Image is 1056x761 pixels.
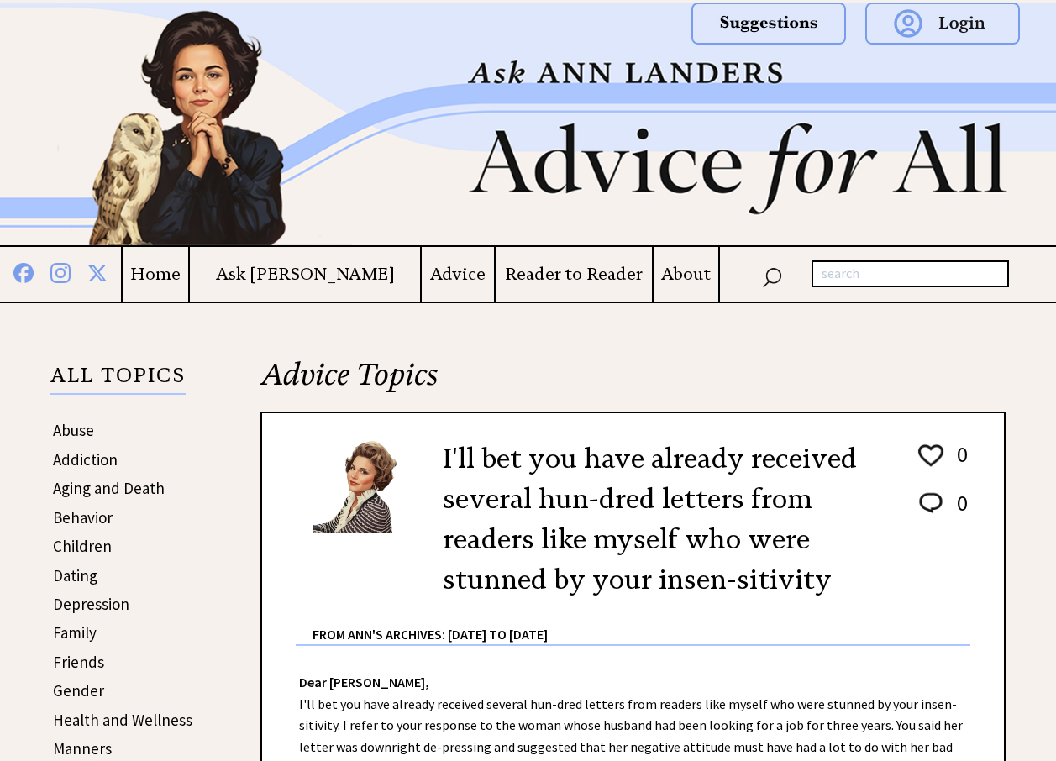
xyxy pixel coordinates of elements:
td: 0 [948,489,969,533]
a: Manners [53,738,112,758]
h2: I'll bet you have already received several hun-dred letters from readers like myself who were stu... [443,438,891,600]
img: x%20blue.png [87,260,108,283]
a: Abuse [53,420,94,440]
h2: Advice Topics [260,354,1006,412]
img: heart_outline%201.png [916,441,946,470]
img: instagram%20blue.png [50,260,71,283]
img: search_nav.png [762,264,782,288]
strong: Dear [PERSON_NAME], [299,674,429,690]
a: Home [123,264,188,285]
a: Ask [PERSON_NAME] [190,264,420,285]
img: suggestions.png [691,3,846,45]
a: Friends [53,652,104,672]
input: search [812,260,1009,287]
a: Addiction [53,449,118,470]
a: Aging and Death [53,478,165,498]
div: From Ann's Archives: [DATE] to [DATE] [313,600,970,644]
img: Ann6%20v2%20small.png [313,438,418,533]
a: Family [53,622,97,643]
img: facebook%20blue.png [13,260,34,283]
td: 0 [948,440,969,487]
img: message_round%202.png [916,490,946,517]
a: About [654,264,718,285]
a: Dating [53,565,97,585]
a: Children [53,536,112,556]
a: Advice [422,264,494,285]
a: Gender [53,680,104,701]
a: Reader to Reader [496,264,653,285]
a: Depression [53,594,129,614]
a: Behavior [53,507,113,527]
p: ALL TOPICS [50,366,186,395]
img: login.png [865,3,1020,45]
a: Health and Wellness [53,710,192,730]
